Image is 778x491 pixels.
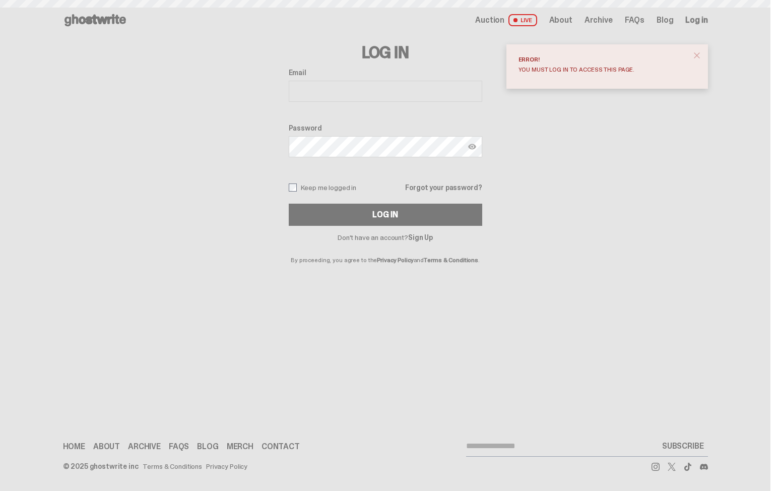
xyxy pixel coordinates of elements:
[424,256,478,264] a: Terms & Conditions
[657,16,673,24] a: Blog
[206,463,247,470] a: Privacy Policy
[289,183,357,192] label: Keep me logged in
[468,143,476,151] img: Show password
[169,443,189,451] a: FAQs
[475,14,537,26] a: Auction LIVE
[408,233,433,242] a: Sign Up
[262,443,300,451] a: Contact
[289,69,482,77] label: Email
[585,16,613,24] a: Archive
[197,443,218,451] a: Blog
[518,56,688,63] div: Error!
[63,463,139,470] div: © 2025 ghostwrite inc
[658,436,708,456] button: SUBSCRIBE
[63,443,85,451] a: Home
[289,204,482,226] button: Log In
[372,211,398,219] div: Log In
[475,16,504,24] span: Auction
[289,241,482,263] p: By proceeding, you agree to the and .
[405,184,482,191] a: Forgot your password?
[549,16,572,24] a: About
[625,16,644,24] a: FAQs
[227,443,253,451] a: Merch
[289,124,482,132] label: Password
[289,44,482,60] h3: Log In
[289,234,482,241] p: Don't have an account?
[289,183,297,192] input: Keep me logged in
[508,14,537,26] span: LIVE
[93,443,120,451] a: About
[143,463,202,470] a: Terms & Conditions
[128,443,161,451] a: Archive
[377,256,413,264] a: Privacy Policy
[518,67,688,73] div: You must log in to access this page.
[685,16,707,24] a: Log in
[688,46,706,65] button: close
